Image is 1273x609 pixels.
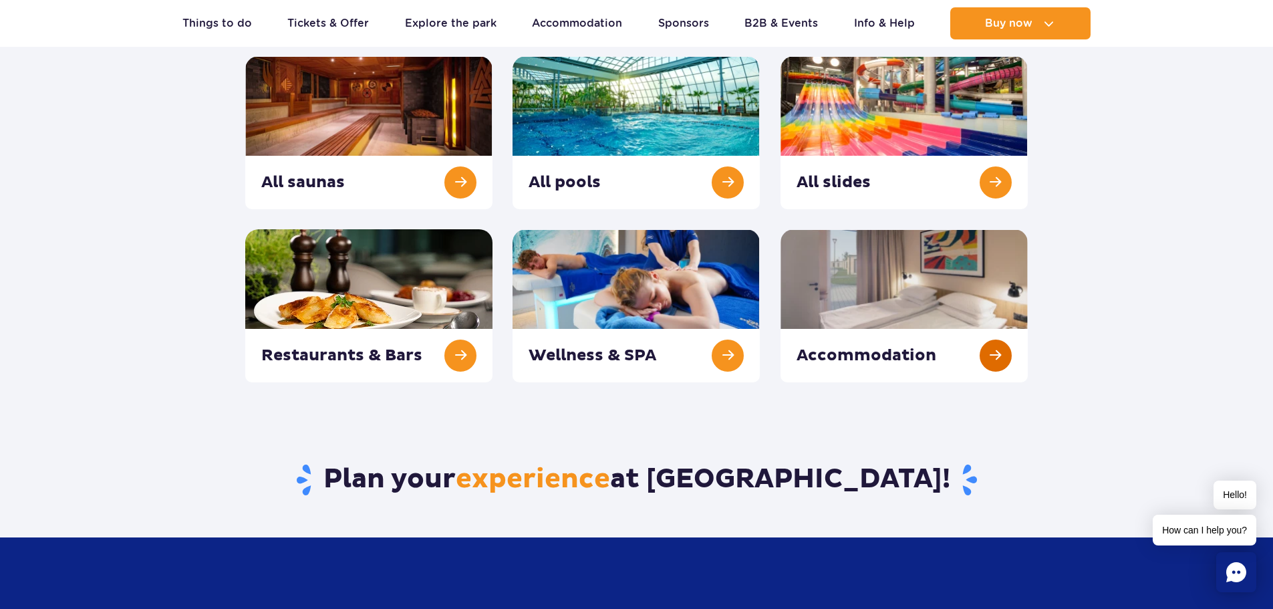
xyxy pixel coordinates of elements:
[532,7,622,39] a: Accommodation
[287,7,369,39] a: Tickets & Offer
[405,7,497,39] a: Explore the park
[1214,481,1256,509] span: Hello!
[950,7,1091,39] button: Buy now
[182,7,252,39] a: Things to do
[1216,552,1256,592] div: Chat
[985,17,1032,29] span: Buy now
[1153,515,1256,545] span: How can I help you?
[854,7,915,39] a: Info & Help
[658,7,709,39] a: Sponsors
[744,7,818,39] a: B2B & Events
[456,463,610,496] span: experience
[245,463,1028,497] h3: Plan your at [GEOGRAPHIC_DATA]!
